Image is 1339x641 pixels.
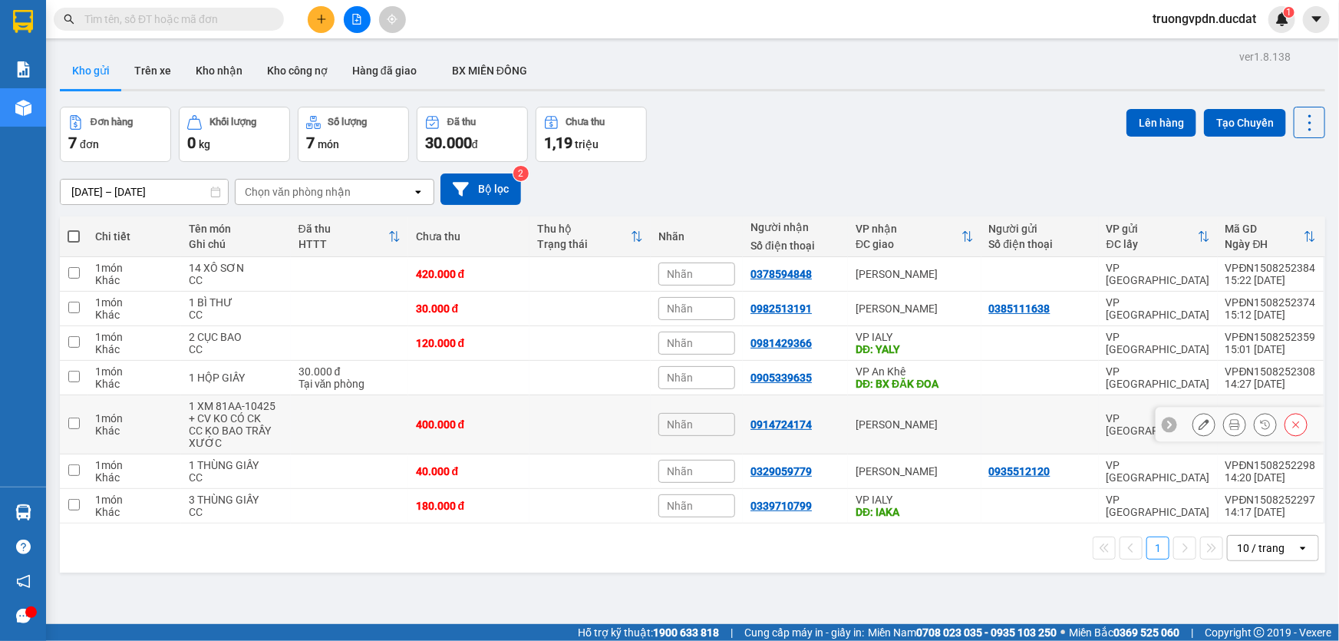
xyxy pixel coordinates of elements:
div: VP [GEOGRAPHIC_DATA] [1106,262,1210,286]
div: Nhãn [658,230,735,243]
div: 1 món [95,365,173,378]
div: Thu hộ [537,223,631,235]
button: caret-down [1303,6,1330,33]
span: ⚪️ [1060,629,1065,636]
div: VPĐN1508252298 [1225,459,1316,471]
div: CC [189,343,283,355]
div: 14 XÔ SƠN [189,262,283,274]
span: đ [472,138,478,150]
div: 0378594848 [750,268,812,280]
span: 1 [1286,7,1291,18]
div: VP nhận [856,223,961,235]
button: Hàng đã giao [340,52,429,89]
button: Số lượng7món [298,107,409,162]
div: 15:12 [DATE] [1225,309,1316,321]
span: VP [GEOGRAPHIC_DATA] [10,96,190,139]
button: Bộ lọc [440,173,521,205]
div: 30.000 đ [298,365,401,378]
div: VPĐN1508252359 [1225,331,1316,343]
div: Khác [95,506,173,518]
span: aim [387,14,397,25]
div: 14:17 [DATE] [1225,506,1316,518]
div: VP IALY [856,331,974,343]
div: 1 THÙNG GIẤY [189,459,283,471]
th: Toggle SortBy [529,216,651,257]
div: Chọn văn phòng nhận [245,184,351,200]
span: | [1191,624,1193,641]
sup: 1 [1284,7,1294,18]
div: 180.000 đ [416,500,522,512]
div: 0982513191 [750,302,812,315]
span: Miền Nam [868,624,1057,641]
span: Nhãn [667,268,693,280]
span: ĐỨC ĐẠT GIA LAI [66,15,215,36]
div: 120.000 đ [416,337,522,349]
img: warehouse-icon [15,504,31,520]
div: 1 món [95,331,173,343]
div: 10 / trang [1237,540,1285,556]
span: 1,19 [544,134,572,152]
div: 15:22 [DATE] [1225,274,1316,286]
div: 1 XM 81AA-10425 + CV KO CÓ CK [189,400,283,425]
img: solution-icon [15,61,31,78]
div: VP [GEOGRAPHIC_DATA] [1106,412,1210,437]
div: Khối lượng [209,117,256,127]
div: ver 1.8.138 [1239,48,1291,65]
div: ĐC giao [856,238,961,250]
div: Số lượng [328,117,368,127]
span: món [318,138,339,150]
div: Mã GD [1225,223,1304,235]
div: CC [189,506,283,518]
th: Toggle SortBy [1218,216,1324,257]
span: Nhãn [667,465,693,477]
button: Khối lượng0kg [179,107,290,162]
button: Trên xe [122,52,183,89]
div: VP [GEOGRAPHIC_DATA] [1106,459,1210,484]
div: 14:20 [DATE] [1225,471,1316,484]
span: copyright [1254,627,1265,638]
div: Khác [95,471,173,484]
div: CC KO BAO TRẦY XƯỚC [189,425,283,449]
div: Trạng thái [537,238,631,250]
strong: 0708 023 035 - 0935 103 250 [916,626,1057,639]
strong: 0931 600 979 [56,51,131,65]
div: VP gửi [1106,223,1198,235]
input: Select a date range. [61,180,228,204]
div: CC [189,471,283,484]
button: Đã thu30.000đ [417,107,528,162]
div: VP [GEOGRAPHIC_DATA] [1106,296,1210,321]
div: VPĐN1508252384 [1225,262,1316,274]
div: VP [GEOGRAPHIC_DATA] [1106,494,1210,518]
span: file-add [351,14,362,25]
div: 0905339635 [750,372,812,384]
div: 1 BÌ THƯ [189,296,283,309]
div: VP [GEOGRAPHIC_DATA] [1106,365,1210,390]
div: CC [189,274,283,286]
button: Chưa thu1,19 triệu [536,107,647,162]
div: Khác [95,309,173,321]
button: Lên hàng [1126,109,1196,137]
div: 14:27 [DATE] [1225,378,1316,390]
span: Hỗ trợ kỹ thuật: [578,624,719,641]
div: Chi tiết [95,230,173,243]
span: Nhãn [667,337,693,349]
span: | [731,624,733,641]
div: Khác [95,274,173,286]
img: warehouse-icon [15,100,31,116]
div: HTTT [298,238,388,250]
div: Tại văn phòng [298,378,401,390]
span: search [64,14,74,25]
span: Nhãn [667,418,693,431]
th: Toggle SortBy [291,216,408,257]
div: Người gửi [989,223,1091,235]
strong: [PERSON_NAME]: [144,43,240,58]
div: Đã thu [447,117,476,127]
span: 7 [68,134,77,152]
div: VPĐN1508252297 [1225,494,1316,506]
span: Nhãn [667,500,693,512]
img: icon-new-feature [1275,12,1289,26]
div: 40.000 đ [416,465,522,477]
div: [PERSON_NAME] [856,268,974,280]
div: Đơn hàng [91,117,133,127]
button: 1 [1146,537,1169,560]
